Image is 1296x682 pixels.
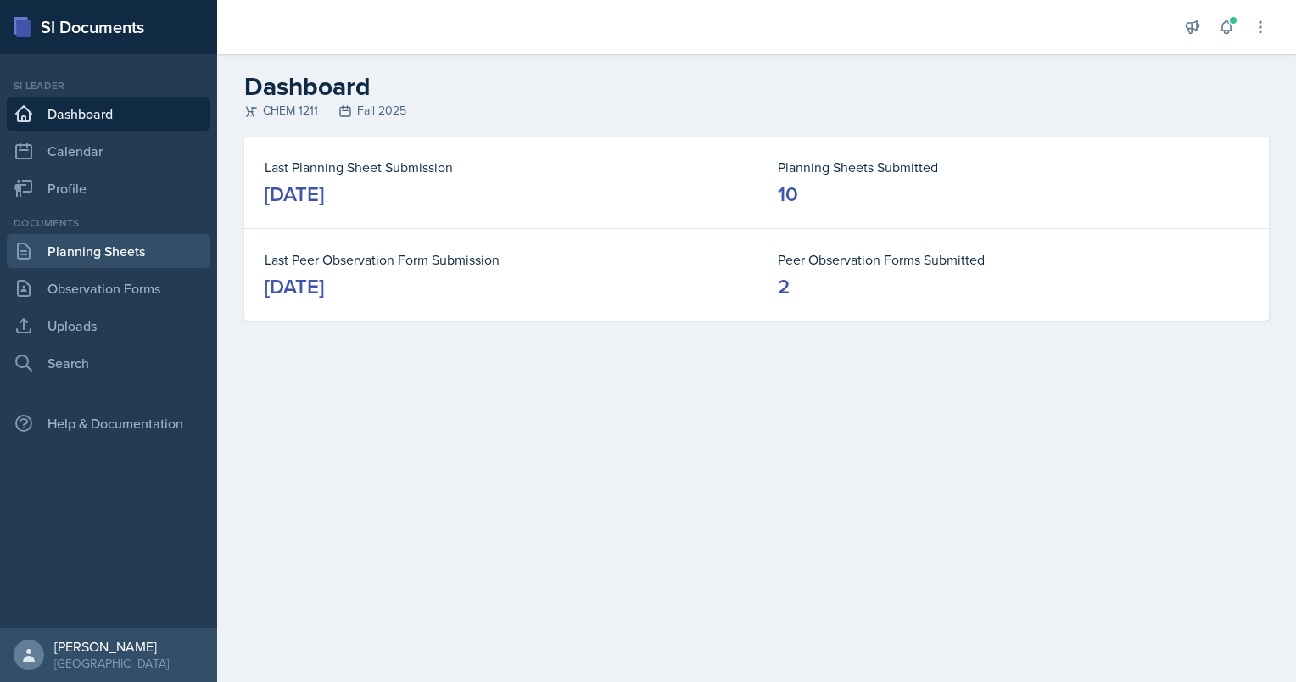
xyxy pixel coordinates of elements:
[265,249,736,270] dt: Last Peer Observation Form Submission
[7,215,210,231] div: Documents
[7,346,210,380] a: Search
[54,655,169,672] div: [GEOGRAPHIC_DATA]
[7,78,210,93] div: Si leader
[7,134,210,168] a: Calendar
[7,171,210,205] a: Profile
[7,271,210,305] a: Observation Forms
[265,273,324,300] div: [DATE]
[778,181,798,208] div: 10
[778,273,790,300] div: 2
[778,157,1249,177] dt: Planning Sheets Submitted
[7,97,210,131] a: Dashboard
[7,406,210,440] div: Help & Documentation
[7,234,210,268] a: Planning Sheets
[244,71,1269,102] h2: Dashboard
[778,249,1249,270] dt: Peer Observation Forms Submitted
[265,181,324,208] div: [DATE]
[54,638,169,655] div: [PERSON_NAME]
[265,157,736,177] dt: Last Planning Sheet Submission
[244,102,1269,120] div: CHEM 1211 Fall 2025
[7,309,210,343] a: Uploads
